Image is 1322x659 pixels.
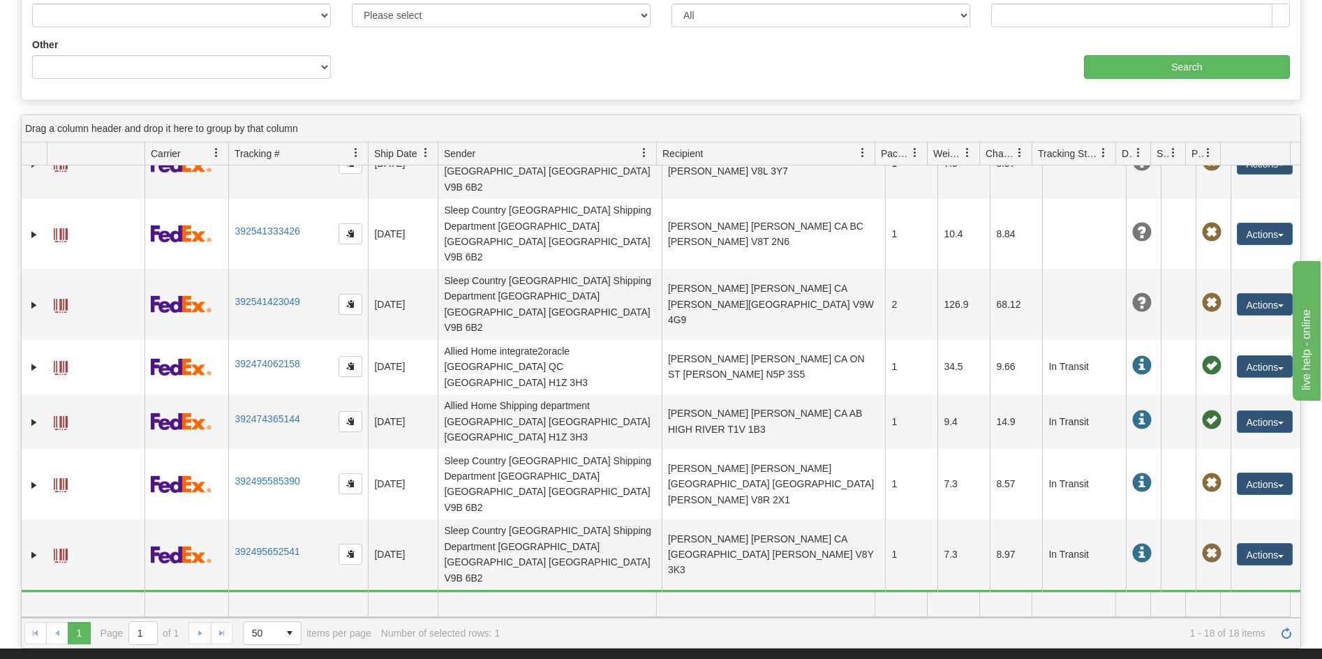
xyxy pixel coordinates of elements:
[151,295,211,313] img: 2 - FedEx Express®
[1132,473,1152,493] span: In Transit
[662,269,886,339] td: [PERSON_NAME] [PERSON_NAME] CA [PERSON_NAME][GEOGRAPHIC_DATA] V9W 4G9
[151,147,181,161] span: Carrier
[1092,141,1115,165] a: Tracking Status filter column settings
[510,628,1265,639] span: 1 - 18 of 18 items
[1237,410,1293,433] button: Actions
[1237,473,1293,495] button: Actions
[339,294,362,315] button: Copy to clipboard
[990,269,1042,339] td: 68.12
[885,339,937,394] td: 1
[851,141,875,165] a: Recipient filter column settings
[1202,223,1221,242] span: Pickup Not Assigned
[54,410,68,432] a: Label
[1290,258,1321,401] iframe: chat widget
[1122,147,1134,161] span: Delivery Status
[990,394,1042,449] td: 14.9
[368,339,438,394] td: [DATE]
[1191,147,1203,161] span: Pickup Status
[344,141,368,165] a: Tracking # filter column settings
[986,147,1015,161] span: Charge
[1042,394,1126,449] td: In Transit
[885,199,937,269] td: 1
[885,449,937,519] td: 1
[129,622,157,644] input: Page 1
[1157,147,1168,161] span: Shipment Issues
[990,199,1042,269] td: 8.84
[937,394,990,449] td: 9.4
[10,8,129,25] div: live help - online
[243,621,302,645] span: Page sizes drop down
[438,449,662,519] td: Sleep Country [GEOGRAPHIC_DATA] Shipping Department [GEOGRAPHIC_DATA] [GEOGRAPHIC_DATA] [GEOGRAPH...
[235,147,280,161] span: Tracking #
[32,38,58,52] label: Other
[1202,356,1221,376] span: Pickup Successfully created
[438,394,662,449] td: Allied Home Shipping department [GEOGRAPHIC_DATA] [GEOGRAPHIC_DATA] [GEOGRAPHIC_DATA] H1Z 3H3
[1132,356,1152,376] span: In Transit
[438,519,662,590] td: Sleep Country [GEOGRAPHIC_DATA] Shipping Department [GEOGRAPHIC_DATA] [GEOGRAPHIC_DATA] [GEOGRAPH...
[368,199,438,269] td: [DATE]
[1008,141,1032,165] a: Charge filter column settings
[438,269,662,339] td: Sleep Country [GEOGRAPHIC_DATA] Shipping Department [GEOGRAPHIC_DATA] [GEOGRAPHIC_DATA] [GEOGRAPH...
[22,115,1300,142] div: grid grouping header
[1132,152,1152,172] span: Unknown
[27,228,41,242] a: Expand
[1038,147,1099,161] span: Tracking Status
[339,411,362,432] button: Copy to clipboard
[937,199,990,269] td: 10.4
[1042,339,1126,394] td: In Transit
[1202,152,1221,172] span: Pickup Not Assigned
[101,621,179,645] span: Page of 1
[662,147,703,161] span: Recipient
[662,339,886,394] td: [PERSON_NAME] [PERSON_NAME] CA ON ST [PERSON_NAME] N5P 3S5
[27,360,41,374] a: Expand
[278,622,301,644] span: select
[1237,223,1293,245] button: Actions
[1042,449,1126,519] td: In Transit
[632,141,656,165] a: Sender filter column settings
[54,293,68,315] a: Label
[662,449,886,519] td: [PERSON_NAME] [PERSON_NAME] [GEOGRAPHIC_DATA] [GEOGRAPHIC_DATA] [PERSON_NAME] V8R 2X1
[1202,293,1221,313] span: Pickup Not Assigned
[151,475,211,493] img: 2 - FedEx Express®
[27,298,41,312] a: Expand
[151,358,211,376] img: 2 - FedEx Express®
[235,413,299,424] a: 392474365144
[414,141,438,165] a: Ship Date filter column settings
[1237,293,1293,316] button: Actions
[662,519,886,590] td: [PERSON_NAME] [PERSON_NAME] CA [GEOGRAPHIC_DATA] [PERSON_NAME] V8Y 3K3
[1132,223,1152,242] span: Unknown
[252,626,270,640] span: 50
[1132,410,1152,430] span: In Transit
[1161,141,1185,165] a: Shipment Issues filter column settings
[235,475,299,487] a: 392495585390
[235,358,299,369] a: 392474062158
[662,199,886,269] td: [PERSON_NAME] [PERSON_NAME] CA BC [PERSON_NAME] V8T 2N6
[881,147,910,161] span: Packages
[68,622,90,644] span: Page 1
[956,141,979,165] a: Weight filter column settings
[1202,473,1221,493] span: Pickup Not Assigned
[54,355,68,377] a: Label
[151,225,211,242] img: 2 - FedEx Express®
[368,519,438,590] td: [DATE]
[1202,544,1221,563] span: Pickup Not Assigned
[374,147,417,161] span: Ship Date
[339,223,362,244] button: Copy to clipboard
[1132,544,1152,563] span: In Transit
[235,225,299,237] a: 392541333426
[885,519,937,590] td: 1
[1084,55,1290,79] input: Search
[1237,543,1293,565] button: Actions
[903,141,927,165] a: Packages filter column settings
[885,269,937,339] td: 2
[1132,293,1152,313] span: Unknown
[243,621,371,645] span: items per page
[1202,410,1221,430] span: Pickup Successfully created
[444,147,475,161] span: Sender
[990,519,1042,590] td: 8.97
[235,296,299,307] a: 392541423049
[368,394,438,449] td: [DATE]
[368,269,438,339] td: [DATE]
[54,542,68,565] a: Label
[54,472,68,494] a: Label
